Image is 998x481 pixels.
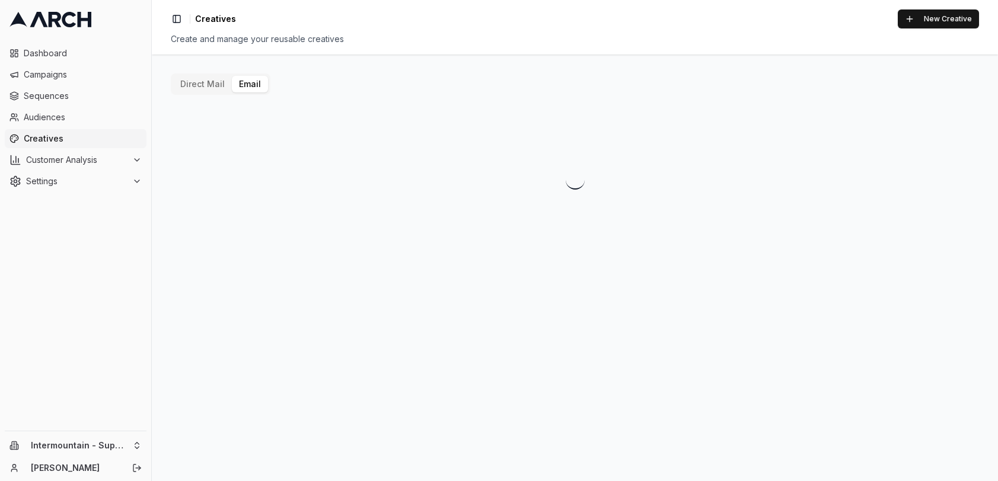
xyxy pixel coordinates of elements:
a: Sequences [5,86,146,105]
a: Creatives [5,129,146,148]
a: Campaigns [5,65,146,84]
a: Dashboard [5,44,146,63]
button: Settings [5,172,146,191]
button: Intermountain - Superior Water & Air [5,436,146,455]
button: New Creative [898,9,979,28]
a: [PERSON_NAME] [31,462,119,474]
span: Campaigns [24,69,142,81]
span: Creatives [24,133,142,145]
span: Creatives [195,13,236,25]
a: Audiences [5,108,146,127]
button: Email [232,76,268,92]
button: Customer Analysis [5,150,146,169]
span: Settings [26,175,127,187]
span: Sequences [24,90,142,102]
div: Create and manage your reusable creatives [171,33,979,45]
button: Log out [129,460,145,476]
span: Audiences [24,111,142,123]
span: Dashboard [24,47,142,59]
nav: breadcrumb [195,13,236,25]
span: Customer Analysis [26,154,127,166]
button: Direct Mail [173,76,232,92]
span: Intermountain - Superior Water & Air [31,440,127,451]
